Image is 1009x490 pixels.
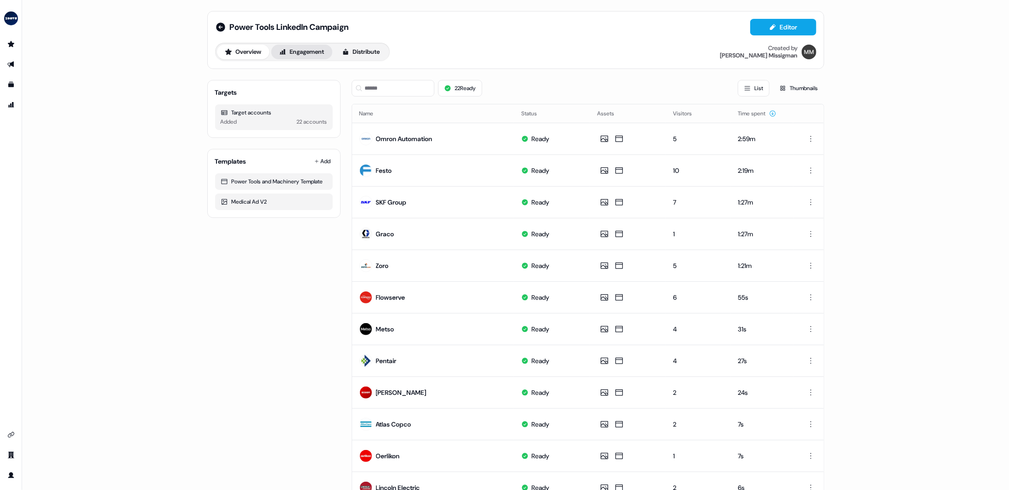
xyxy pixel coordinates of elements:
[521,105,548,122] button: Status
[531,356,549,365] div: Ready
[376,356,397,365] div: Pentair
[673,261,723,270] div: 5
[673,229,723,239] div: 1
[334,45,388,59] button: Distribute
[738,261,786,270] div: 1:21m
[531,451,549,461] div: Ready
[376,388,427,397] div: [PERSON_NAME]
[673,105,703,122] button: Visitors
[215,88,237,97] div: Targets
[376,325,394,334] div: Metso
[4,37,18,51] a: Go to prospects
[531,198,549,207] div: Ready
[376,134,433,143] div: Omron Automation
[720,52,798,59] div: [PERSON_NAME] Missigman
[376,229,394,239] div: Graco
[221,177,327,186] div: Power Tools and Machinery Template
[221,197,327,206] div: Medical Ad V2
[673,293,723,302] div: 6
[673,198,723,207] div: 7
[531,293,549,302] div: Ready
[738,388,786,397] div: 24s
[531,134,549,143] div: Ready
[230,22,349,33] span: Power Tools LinkedIn Campaign
[376,451,400,461] div: Oerlikon
[531,166,549,175] div: Ready
[773,80,824,97] button: Thumbnails
[359,105,385,122] button: Name
[673,325,723,334] div: 4
[4,57,18,72] a: Go to outbound experience
[738,293,786,302] div: 55s
[738,451,786,461] div: 7s
[297,117,327,126] div: 22 accounts
[738,105,776,122] button: Time spent
[738,229,786,239] div: 1:27m
[802,45,816,59] img: Morgan
[531,420,549,429] div: Ready
[376,261,389,270] div: Zoro
[738,166,786,175] div: 2:19m
[750,23,816,33] a: Editor
[376,420,411,429] div: Atlas Copco
[738,198,786,207] div: 1:27m
[271,45,332,59] button: Engagement
[673,166,723,175] div: 10
[769,45,798,52] div: Created by
[673,356,723,365] div: 4
[673,451,723,461] div: 1
[673,134,723,143] div: 5
[738,325,786,334] div: 31s
[673,420,723,429] div: 2
[750,19,816,35] button: Editor
[376,293,405,302] div: Flowserve
[531,388,549,397] div: Ready
[738,420,786,429] div: 7s
[4,468,18,483] a: Go to profile
[313,155,333,168] button: Add
[215,157,246,166] div: Templates
[376,198,407,207] div: SKF Group
[531,261,549,270] div: Ready
[738,356,786,365] div: 27s
[738,80,770,97] button: List
[738,134,786,143] div: 2:59m
[531,229,549,239] div: Ready
[221,117,237,126] div: Added
[221,108,327,117] div: Target accounts
[376,166,392,175] div: Festo
[4,448,18,462] a: Go to team
[438,80,482,97] button: 22Ready
[590,104,666,123] th: Assets
[531,325,549,334] div: Ready
[4,77,18,92] a: Go to templates
[4,427,18,442] a: Go to integrations
[673,388,723,397] div: 2
[4,97,18,112] a: Go to attribution
[217,45,269,59] button: Overview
